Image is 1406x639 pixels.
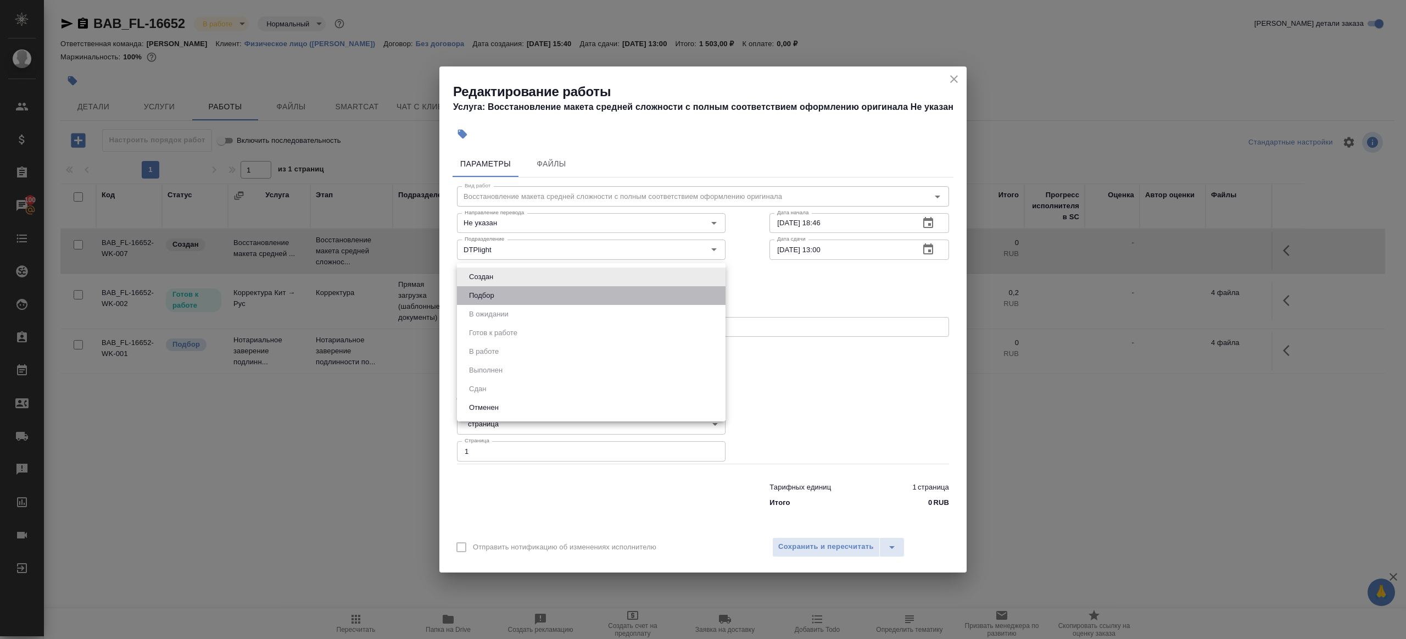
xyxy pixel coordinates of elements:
button: Готов к работе [466,327,521,339]
button: Сдан [466,383,489,395]
button: Отменен [466,402,502,414]
button: Выполнен [466,364,506,376]
button: В работе [466,346,502,358]
button: Подбор [466,290,498,302]
button: В ожидании [466,308,512,320]
button: Создан [466,271,496,283]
